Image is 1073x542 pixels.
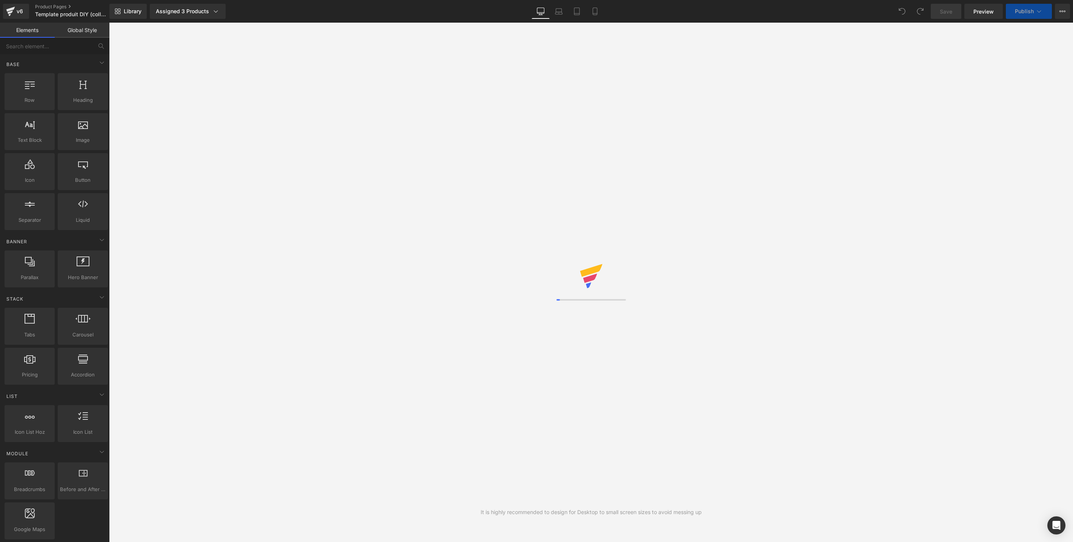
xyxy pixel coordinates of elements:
[973,8,994,15] span: Preview
[60,176,106,184] span: Button
[7,216,52,224] span: Separator
[3,4,29,19] a: v6
[6,450,29,457] span: Module
[964,4,1003,19] a: Preview
[1006,4,1052,19] button: Publish
[568,4,586,19] a: Tablet
[7,371,52,379] span: Pricing
[913,4,928,19] button: Redo
[7,96,52,104] span: Row
[35,4,122,10] a: Product Pages
[895,4,910,19] button: Undo
[7,176,52,184] span: Icon
[940,8,952,15] span: Save
[60,216,106,224] span: Liquid
[586,4,604,19] a: Mobile
[60,371,106,379] span: Accordion
[7,525,52,533] span: Google Maps
[60,485,106,493] span: Before and After Images
[481,508,702,516] div: It is highly recommended to design for Desktop to small screen sizes to avoid messing up
[1055,4,1070,19] button: More
[156,8,220,15] div: Assigned 3 Products
[60,331,106,339] span: Carousel
[532,4,550,19] a: Desktop
[1047,516,1065,534] div: Open Intercom Messenger
[1015,8,1034,14] span: Publish
[60,428,106,436] span: Icon List
[15,6,25,16] div: v6
[60,136,106,144] span: Image
[6,393,18,400] span: List
[7,136,52,144] span: Text Block
[7,331,52,339] span: Tabs
[6,238,28,245] span: Banner
[124,8,141,15] span: Library
[60,96,106,104] span: Heading
[7,485,52,493] span: Breadcrumbs
[550,4,568,19] a: Laptop
[7,273,52,281] span: Parallax
[60,273,106,281] span: Hero Banner
[6,295,24,302] span: Stack
[109,4,147,19] a: New Library
[7,428,52,436] span: Icon List Hoz
[6,61,20,68] span: Base
[35,11,108,17] span: Template produit DIY (collection à monter)
[55,23,109,38] a: Global Style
